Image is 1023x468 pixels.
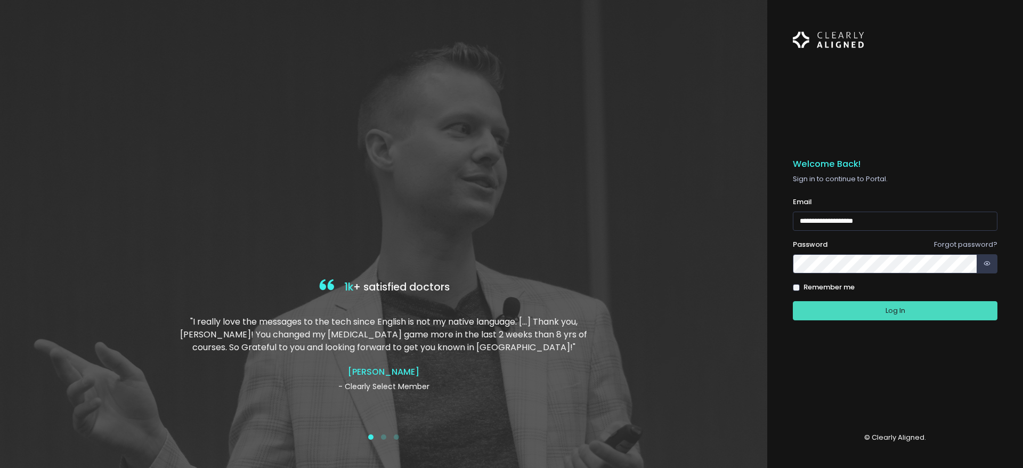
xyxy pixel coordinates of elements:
[793,174,997,184] p: Sign in to continue to Portal.
[177,381,590,392] p: - Clearly Select Member
[177,277,590,298] h4: + satisfied doctors
[793,159,997,170] h5: Welcome Back!
[793,239,827,250] label: Password
[793,197,812,207] label: Email
[803,282,855,293] label: Remember me
[793,432,997,443] p: © Clearly Aligned.
[344,280,353,294] span: 1k
[177,316,590,354] p: "I really love the messages to the tech since English is not my native language. […] Thank you, [...
[177,367,590,377] h4: [PERSON_NAME]
[793,26,864,54] img: Logo Horizontal
[934,239,997,249] a: Forgot password?
[793,301,997,321] button: Log In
